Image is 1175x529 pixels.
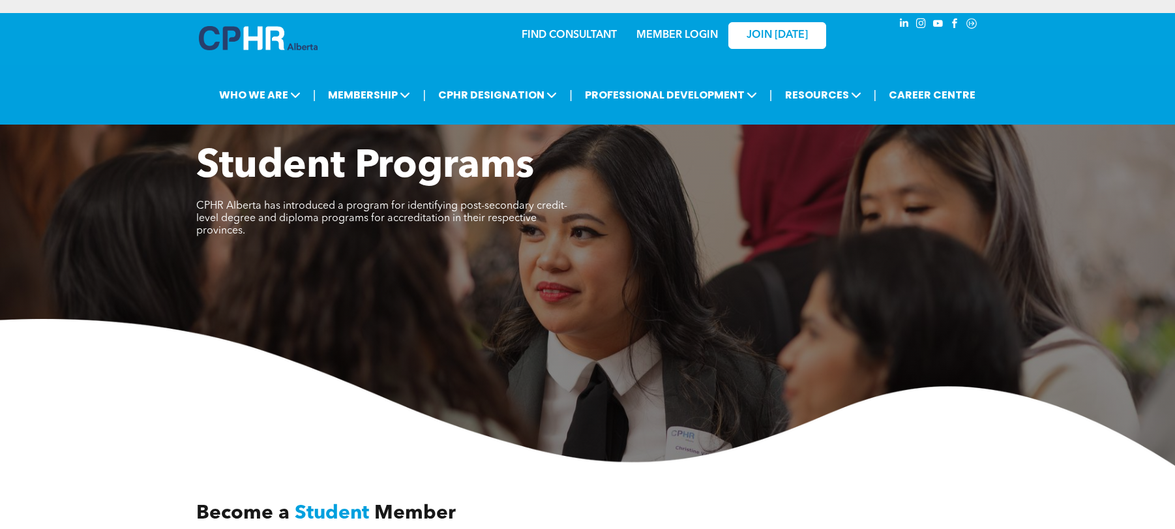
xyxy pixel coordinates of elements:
[581,83,761,107] span: PROFESSIONAL DEVELOPMENT
[522,30,617,40] a: FIND CONSULTANT
[196,504,290,523] span: Become a
[196,201,567,236] span: CPHR Alberta has introduced a program for identifying post-secondary credit-level degree and dipl...
[423,82,426,108] li: |
[196,147,534,187] span: Student Programs
[374,504,456,523] span: Member
[885,83,979,107] a: CAREER CENTRE
[215,83,305,107] span: WHO WE ARE
[781,83,865,107] span: RESOURCES
[769,82,773,108] li: |
[947,16,962,34] a: facebook
[313,82,316,108] li: |
[747,29,808,42] span: JOIN [DATE]
[964,16,979,34] a: Social network
[728,22,826,49] a: JOIN [DATE]
[874,82,877,108] li: |
[434,83,561,107] span: CPHR DESIGNATION
[897,16,911,34] a: linkedin
[569,82,573,108] li: |
[295,504,369,523] span: Student
[914,16,928,34] a: instagram
[199,26,318,50] img: A blue and white logo for cp alberta
[324,83,414,107] span: MEMBERSHIP
[930,16,945,34] a: youtube
[636,30,718,40] a: MEMBER LOGIN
